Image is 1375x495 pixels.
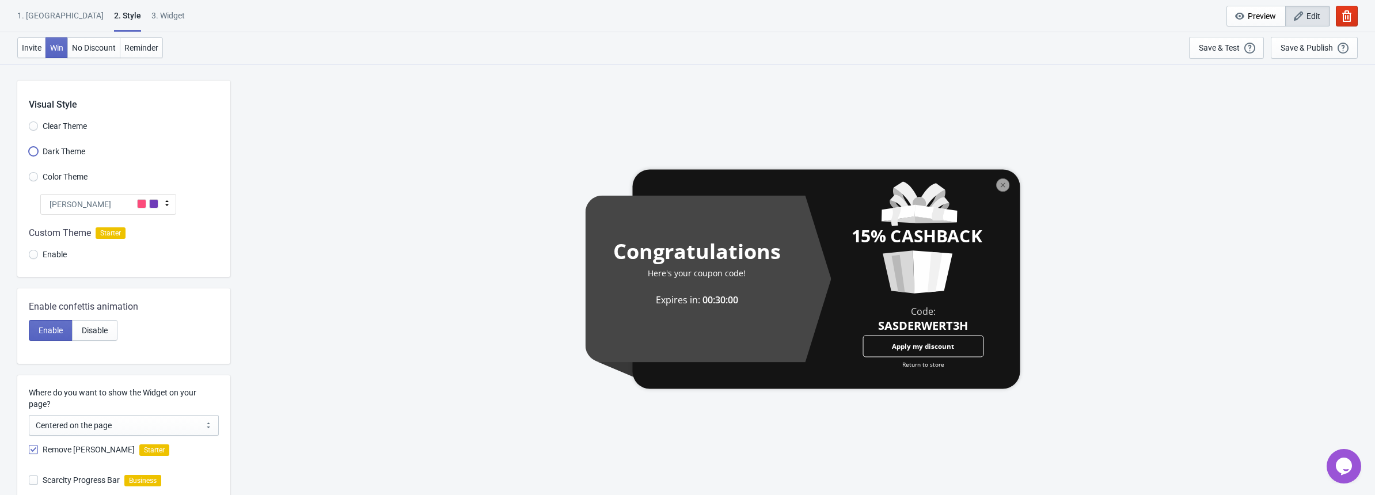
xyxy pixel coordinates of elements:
[139,444,169,456] i: Starter
[43,146,85,157] span: Dark Theme
[1199,43,1240,52] div: Save & Test
[72,43,116,52] span: No Discount
[29,300,138,314] span: Enable confettis animation
[1248,12,1276,21] span: Preview
[124,43,158,52] span: Reminder
[151,10,185,30] div: 3. Widget
[96,227,126,239] span: Starter
[50,43,63,52] span: Win
[1281,43,1333,52] div: Save & Publish
[17,37,46,58] button: Invite
[1271,37,1358,59] button: Save & Publish
[82,326,108,335] span: Disable
[72,320,117,341] button: Disable
[17,10,104,30] div: 1. [GEOGRAPHIC_DATA]
[1327,449,1363,483] iframe: chat widget
[29,81,230,112] div: Visual Style
[29,387,219,410] label: Where do you want to show the Widget on your page?
[22,43,41,52] span: Invite
[43,474,120,486] span: Scarcity Progress Bar
[50,199,111,210] span: [PERSON_NAME]
[67,37,120,58] button: No Discount
[29,226,91,240] span: Custom Theme
[43,120,87,132] span: Clear Theme
[120,37,163,58] button: Reminder
[45,37,68,58] button: Win
[1306,12,1320,21] span: Edit
[1189,37,1264,59] button: Save & Test
[43,444,135,455] span: Remove [PERSON_NAME]
[124,475,161,486] i: Business
[39,326,63,335] span: Enable
[43,249,67,260] span: Enable
[114,10,141,32] div: 2 . Style
[29,320,73,341] button: Enable
[43,171,88,182] span: Color Theme
[1285,6,1330,26] button: Edit
[1226,6,1286,26] button: Preview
